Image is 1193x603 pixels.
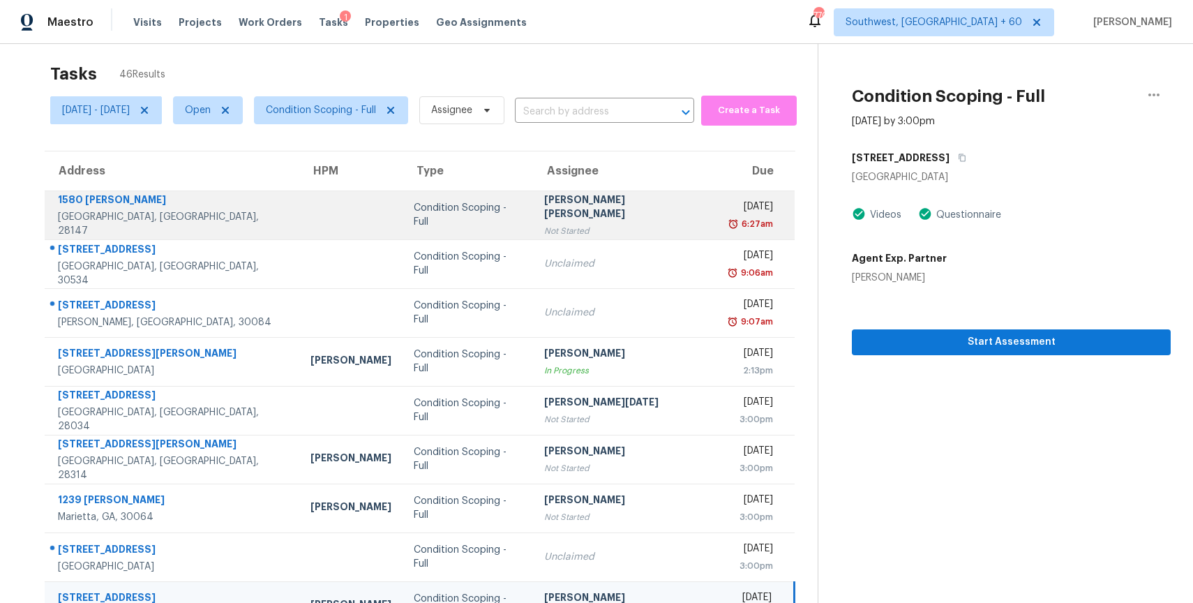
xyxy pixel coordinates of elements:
[310,500,391,517] div: [PERSON_NAME]
[414,445,521,473] div: Condition Scoping - Full
[45,151,299,191] th: Address
[727,412,772,426] div: 3:00pm
[414,494,521,522] div: Condition Scoping - Full
[58,388,288,405] div: [STREET_ADDRESS]
[58,242,288,260] div: [STREET_ADDRESS]
[544,412,705,426] div: Not Started
[676,103,696,122] button: Open
[319,17,348,27] span: Tasks
[918,207,932,221] img: Artifact Present Icon
[50,67,97,81] h2: Tasks
[544,444,705,461] div: [PERSON_NAME]
[58,210,288,238] div: [GEOGRAPHIC_DATA], [GEOGRAPHIC_DATA], 28147
[727,266,738,280] img: Overdue Alarm Icon
[414,250,521,278] div: Condition Scoping - Full
[47,15,93,29] span: Maestro
[403,151,532,191] th: Type
[185,103,211,117] span: Open
[852,170,1171,184] div: [GEOGRAPHIC_DATA]
[515,101,655,123] input: Search by address
[544,461,705,475] div: Not Started
[544,346,705,364] div: [PERSON_NAME]
[739,217,773,231] div: 6:27am
[58,364,288,378] div: [GEOGRAPHIC_DATA]
[727,510,772,524] div: 3:00pm
[544,550,705,564] div: Unclaimed
[852,207,866,221] img: Artifact Present Icon
[544,224,705,238] div: Not Started
[727,395,772,412] div: [DATE]
[727,364,772,378] div: 2:13pm
[813,8,823,22] div: 770
[62,103,130,117] span: [DATE] - [DATE]
[58,193,288,210] div: 1580 [PERSON_NAME]
[179,15,222,29] span: Projects
[727,315,738,329] img: Overdue Alarm Icon
[414,396,521,424] div: Condition Scoping - Full
[414,201,521,229] div: Condition Scoping - Full
[852,271,947,285] div: [PERSON_NAME]
[727,559,772,573] div: 3:00pm
[58,542,288,560] div: [STREET_ADDRESS]
[727,346,772,364] div: [DATE]
[727,200,772,217] div: [DATE]
[852,151,950,165] h5: [STREET_ADDRESS]
[119,68,165,82] span: 46 Results
[58,298,288,315] div: [STREET_ADDRESS]
[544,364,705,378] div: In Progress
[727,542,772,559] div: [DATE]
[58,315,288,329] div: [PERSON_NAME], [GEOGRAPHIC_DATA], 30084
[431,103,472,117] span: Assignee
[299,151,403,191] th: HPM
[727,297,772,315] div: [DATE]
[846,15,1022,29] span: Southwest, [GEOGRAPHIC_DATA] + 60
[863,334,1160,351] span: Start Assessment
[852,114,935,128] div: [DATE] by 3:00pm
[866,208,901,222] div: Videos
[727,461,772,475] div: 3:00pm
[727,444,772,461] div: [DATE]
[1088,15,1172,29] span: [PERSON_NAME]
[133,15,162,29] span: Visits
[58,437,288,454] div: [STREET_ADDRESS][PERSON_NAME]
[852,89,1045,103] h2: Condition Scoping - Full
[728,217,739,231] img: Overdue Alarm Icon
[738,266,773,280] div: 9:06am
[932,208,1001,222] div: Questionnaire
[701,96,797,126] button: Create a Task
[852,329,1171,355] button: Start Assessment
[716,151,794,191] th: Due
[533,151,716,191] th: Assignee
[266,103,376,117] span: Condition Scoping - Full
[414,543,521,571] div: Condition Scoping - Full
[727,248,772,266] div: [DATE]
[239,15,302,29] span: Work Orders
[544,493,705,510] div: [PERSON_NAME]
[58,260,288,288] div: [GEOGRAPHIC_DATA], [GEOGRAPHIC_DATA], 30534
[544,257,705,271] div: Unclaimed
[414,299,521,327] div: Condition Scoping - Full
[544,193,705,224] div: [PERSON_NAME] [PERSON_NAME]
[544,306,705,320] div: Unclaimed
[310,451,391,468] div: [PERSON_NAME]
[544,395,705,412] div: [PERSON_NAME][DATE]
[58,560,288,574] div: [GEOGRAPHIC_DATA]
[58,454,288,482] div: [GEOGRAPHIC_DATA], [GEOGRAPHIC_DATA], 28314
[436,15,527,29] span: Geo Assignments
[852,251,947,265] h5: Agent Exp. Partner
[950,145,968,170] button: Copy Address
[365,15,419,29] span: Properties
[727,493,772,510] div: [DATE]
[414,348,521,375] div: Condition Scoping - Full
[708,103,790,119] span: Create a Task
[58,493,288,510] div: 1239 [PERSON_NAME]
[738,315,773,329] div: 9:07am
[340,10,351,24] div: 1
[544,510,705,524] div: Not Started
[58,405,288,433] div: [GEOGRAPHIC_DATA], [GEOGRAPHIC_DATA], 28034
[58,510,288,524] div: Marietta, GA, 30064
[58,346,288,364] div: [STREET_ADDRESS][PERSON_NAME]
[310,353,391,371] div: [PERSON_NAME]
